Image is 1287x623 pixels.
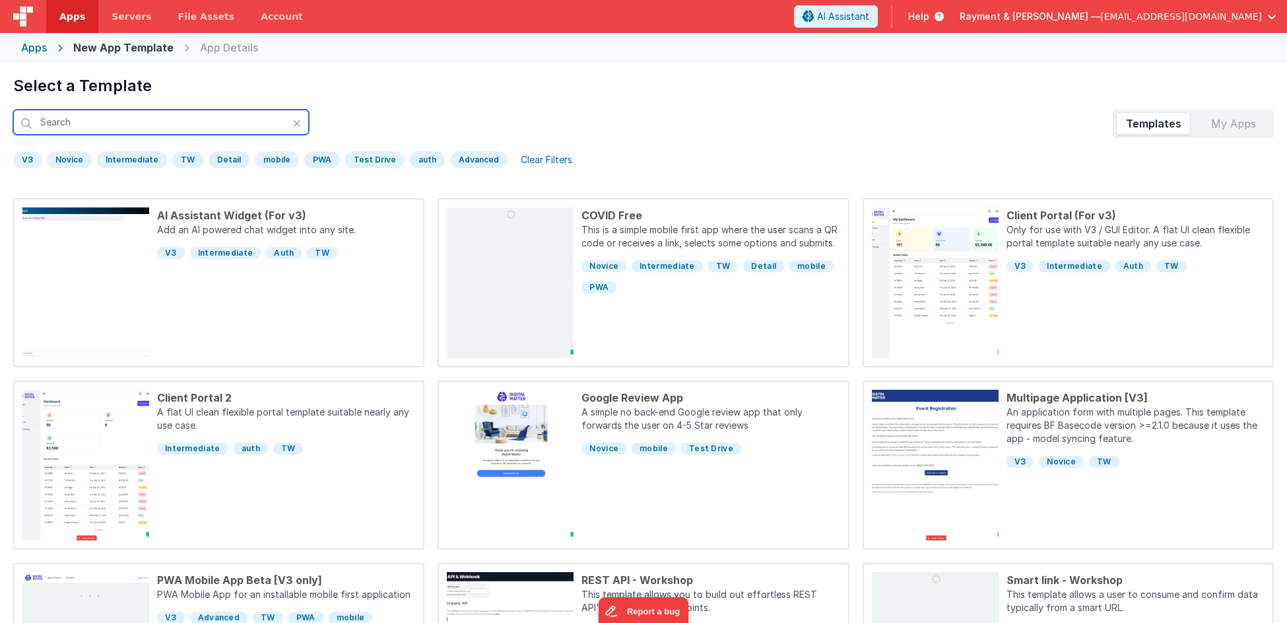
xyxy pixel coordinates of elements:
span: Detail [743,260,784,272]
p: A simple no back-end Google review app that only forwards the user on 4-5 Star reviews [581,406,840,435]
button: AI Assistant [794,5,878,28]
span: AI Assistant [817,10,869,23]
span: Apps [59,10,85,23]
span: TW [273,443,304,455]
p: This template allows you to build out effortless REST API's and callback endpoints. [581,588,840,617]
div: AI Assistant Widget (For v3) [157,207,415,223]
div: Multipage Application [V3] [1006,390,1265,406]
span: Novice [581,443,626,455]
span: auth [234,443,268,455]
div: Novice [47,151,92,168]
span: Intermediate [1039,260,1110,272]
div: Clear Filters [513,151,580,169]
span: TW [1156,260,1187,272]
div: V3 [13,151,42,168]
div: PWA [304,151,340,168]
div: mobile [255,151,299,168]
span: Rayment & [PERSON_NAME] — [960,10,1100,23]
span: Novice [581,260,626,272]
span: TW [307,247,337,259]
div: New App Template [73,40,174,55]
div: Apps [21,40,47,55]
span: Novice [1039,456,1084,468]
input: Search [13,110,309,135]
p: This is a simple mobile first app where the user scans a QR code or receives a link, selects some... [581,223,840,252]
span: Intermediate [157,443,228,455]
span: File Assets [178,10,235,23]
span: Test Drive [681,443,741,455]
p: Add an AI powered chat widget into any site. [157,223,415,239]
div: Detail [209,151,249,168]
span: V3 [1006,260,1034,272]
p: This template allows a user to consume and confirm data typically from a smart URL. [1006,588,1265,617]
div: App Details [200,40,258,55]
div: Google Review App [581,390,840,406]
span: Help [908,10,929,23]
span: V3 [1006,456,1034,468]
div: My Apps [1196,113,1270,134]
span: TW [1089,456,1119,468]
h1: Select a Template [13,75,1274,96]
span: mobile [789,260,834,272]
div: TW [172,151,203,168]
span: mobile [632,443,676,455]
span: Servers [112,10,151,23]
span: Auth [1115,260,1151,272]
div: Client Portal (For v3) [1006,207,1265,223]
div: Intermediate [97,151,167,168]
div: REST API - Workshop [581,572,840,588]
p: An application form with multiple pages. This template requires BF Basecode version >=2.1.0 becau... [1006,406,1265,448]
span: Intermediate [190,247,261,259]
div: PWA Mobile App Beta [V3 only] [157,572,415,588]
div: Advanced [450,151,508,168]
p: Only for use with V3 / GUI Editor. A flat UI clean flexible portal template suitable nearly any u... [1006,223,1265,252]
span: V3 [157,247,185,259]
p: PWA Mobile App for an installable mobile first application [157,588,415,604]
span: [EMAIL_ADDRESS][DOMAIN_NAME] [1100,10,1262,23]
span: TW [708,260,739,272]
span: Intermediate [632,260,703,272]
div: Client Portal 2 [157,390,415,406]
p: A flat UI clean flexible portal template suitable nearly any use case. [157,406,415,435]
div: Templates [1116,113,1191,134]
button: Rayment & [PERSON_NAME] — [EMAIL_ADDRESS][DOMAIN_NAME] [960,10,1276,23]
div: COVID Free [581,207,840,223]
span: PWA [581,281,616,293]
div: auth [410,151,445,168]
span: Auth [266,247,302,259]
div: Test Drive [345,151,405,168]
div: Smart link - Workshop [1006,572,1265,588]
